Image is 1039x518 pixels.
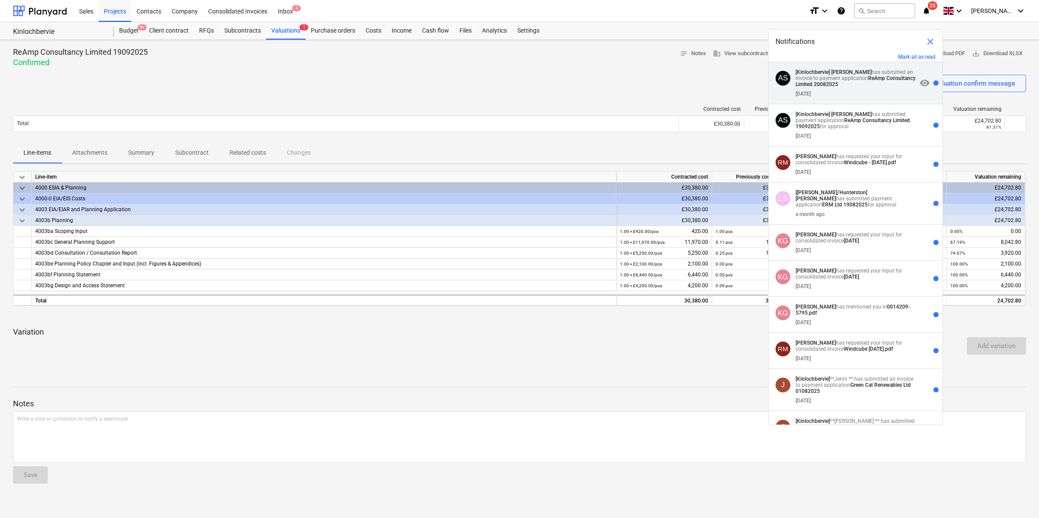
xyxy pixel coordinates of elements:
p: has requested your input for consolidated invoice [796,232,917,244]
button: Send valuation confirm message [909,75,1026,92]
span: KG [778,309,788,317]
strong: [PERSON_NAME] [831,111,872,117]
div: Previously committed [712,172,790,183]
div: [DATE] [796,169,811,175]
div: 4003bd Consultation / Consultation Report [35,248,613,259]
span: keyboard_arrow_down [17,205,27,215]
div: 4003bc General Planning Support [35,237,613,248]
span: RM [778,159,788,166]
span: [PERSON_NAME] [971,7,1015,14]
a: Budget9+ [114,22,144,40]
div: 0.00 [950,226,1021,237]
strong: ERM Ltd 19082025 [822,202,868,208]
span: 9+ [138,24,147,30]
div: 4003ba Scoping Input [35,226,613,237]
i: keyboard_arrow_down [1016,6,1026,16]
div: Alison Sidgwick [776,71,790,86]
small: 0.00% [950,229,962,234]
p: has submitted payment application for approval [796,111,917,129]
strong: ReAmp Consultancy Limited 20082025 [796,75,916,87]
a: Purchase orders [306,22,360,40]
div: 8,042.80 [950,237,1021,248]
div: £30,380.00 [679,117,744,131]
p: Related costs [230,148,266,157]
div: a month ago [796,211,825,217]
strong: 0014209-5795.pdf [796,304,910,316]
small: 100.00% [950,283,968,288]
span: keyboard_arrow_down [17,194,27,204]
div: Chat Widget [996,476,1039,518]
div: 6,440.00 [950,269,1021,280]
strong: [PERSON_NAME] [796,232,836,238]
div: £3,122.20 [712,183,790,193]
strong: [PERSON_NAME] [796,153,836,159]
a: Costs [360,22,386,40]
small: 1.00 × £6,440.00 / pcs [620,272,662,277]
div: Valuations [266,22,306,40]
span: KG [778,273,788,281]
div: Valuation remaining [943,106,1002,112]
div: £24,702.80 [947,215,1025,226]
p: **[PERSON_NAME] ** has submitted payment application for approval [796,418,917,436]
small: 0.00 pcs [716,262,733,266]
div: 4,200.00 [950,280,1021,291]
p: has requested your input for consolidated invoice [796,268,917,280]
small: 0.11 pcs [716,240,733,245]
div: 3,122.20 [716,296,786,306]
div: Kristina Gulevica [776,269,790,284]
div: 4003bf Planning Statement [35,269,613,280]
strong: [Kinlochbervie] [796,376,830,382]
span: keyboard_arrow_down [17,172,27,183]
div: 24,702.80 [950,296,1021,306]
span: save_alt [972,50,980,57]
p: has submitted an invoice to payment application [796,69,917,87]
div: Contracted cost [616,172,712,183]
strong: [PERSON_NAME] [796,304,836,310]
div: Kristina Gulevica [776,233,790,248]
div: Ruth Malone [776,155,790,170]
small: 1.00 × £4,200.00 / pcs [620,283,662,288]
p: Notes [13,398,1026,409]
small: 67.19% [950,240,965,245]
div: [DATE] [796,398,811,404]
strong: [DATE] [844,238,859,244]
a: Analytics [477,22,512,40]
strong: Windcube - [DATE].pdf [844,159,896,166]
div: 4000-0 EIA/EIS Costs [35,193,613,204]
div: Send valuation confirm message [919,78,1015,89]
strong: [PERSON_NAME] [831,69,872,75]
p: Confirmed [13,57,148,68]
div: Kinlochbervie [13,27,103,37]
span: visibility [919,78,930,88]
button: Notes [676,47,709,60]
p: has mentioned you in [796,304,917,316]
span: Notes [680,49,706,59]
div: 11,970.00 [620,237,708,248]
p: Line-items [23,148,51,157]
a: Client contract [144,22,194,40]
p: has requested your input for consolidated invoice [796,153,917,166]
small: 0.25 pcs [716,251,733,256]
span: keyboard_arrow_down [17,216,27,226]
p: **Jenni ** has submitted an invoice to payment application [796,376,917,394]
div: Alison Sidgwick [776,113,790,128]
div: £24,702.80 [947,204,1025,215]
div: 3,920.00 [950,248,1021,259]
button: Download XLSX [969,47,1026,60]
div: Budget [114,22,144,40]
div: Cash flow [417,22,454,40]
div: £30,380.00 [616,193,712,204]
div: Files [454,22,477,40]
span: close [925,37,936,47]
span: J [781,423,785,431]
span: 1 [300,24,308,30]
div: Contracted cost [683,106,741,112]
span: 4 [292,5,301,11]
div: Kristina Gulevica [776,305,790,320]
div: £3,122.20 [712,193,790,204]
span: Notifications [776,37,815,47]
div: Line-item [32,172,616,183]
a: RFQs [194,22,219,40]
